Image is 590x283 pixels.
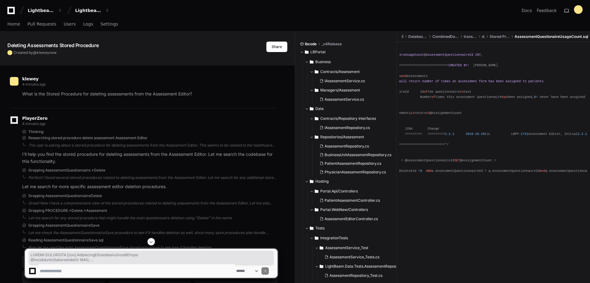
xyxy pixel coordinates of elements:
span: of [435,79,439,83]
a: Pull Requests [27,17,56,31]
span: 0 [420,169,422,173]
span: 1731 [521,132,528,136]
span: CREATED [449,63,462,67]
span: SET [454,159,460,162]
span: and [540,169,545,173]
app-text-character-animate: Deleting Assessments Stored Procedure [7,42,99,48]
span: will [399,79,407,83]
button: PhysicianAssessmentRepository.cs [317,168,393,176]
span: 10 [475,132,479,136]
span: transactional [464,34,477,39]
span: Sql [402,34,403,39]
span: Contracts/Repository Interfaces [320,116,376,121]
span: 1 [452,132,454,136]
a: Docs [522,7,532,14]
span: Stored Procedures [490,34,510,39]
a: Settings [100,17,118,31]
span: Reading AssessmentQuestionnaireSave.sql [28,238,103,243]
div: Lightbeam Health [28,7,54,14]
span: Grepping AssessmentQuestionnaireSave [28,223,99,228]
span: 4 minutes ago [22,82,46,87]
span: Created by [14,50,57,55]
svg: Directory [310,105,313,112]
span: AssessmentEditorController.cs [325,216,378,221]
span: klewey [22,76,38,81]
button: PatientAssessmentRepository.cs [317,159,393,168]
span: IAssessmentService.cs [325,79,365,83]
span: AND [426,169,431,173]
span: 0 [534,95,536,99]
span: lbcode [305,42,317,46]
button: BusinessUnitAssessmentRepository.cs [317,151,393,159]
div: Great! Now I have a comprehensive view of the stored procedures related to deleting assessments f... [28,201,277,206]
span: to [523,79,526,83]
button: IntegrationTests [310,233,402,243]
button: Business [305,57,397,67]
span: Grepping AssessmentQuestionnaire.*Delete [28,168,105,173]
button: LBPortal [300,47,392,57]
span: Hosting [315,179,329,184]
span: 2016 [466,132,473,136]
span: AssessmentQuestionnaireId [426,53,473,57]
span: Researching stored procedure delete assessment Assessment Editor [28,135,147,140]
span: PlayerZero [22,116,47,120]
span: return [409,79,420,83]
button: AssessmentService.cs [317,95,393,104]
span: 2.2 [578,132,583,136]
button: PatientAssessmentController.cs [317,196,393,205]
span: PatientAssessmentRepository.cs [325,161,381,166]
span: PatientAssessmentController.cs [325,198,380,203]
span: of [431,95,435,99]
div: Lightbeam Health Solutions [75,7,102,14]
button: Hosting [305,176,397,186]
span: dbo [482,34,484,39]
span: now [49,50,57,55]
button: Contracts/Assessment [310,67,397,77]
span: DatabaseProjects [408,34,427,39]
span: an [452,79,456,83]
span: INT [475,53,481,57]
p: I'll help you find the stored procedure for deleting assessments from the Assessment Editor. Let ... [22,151,277,165]
span: has [488,79,494,83]
span: Thinking [28,129,43,134]
div: Perfect! I found several stored procedures related to deleting assessments from the Assessment Ed... [28,175,277,180]
svg: Directory [315,188,318,195]
span: Grepping PROCEDURE.*Delete.*Assessment [28,208,107,213]
span: Users [64,22,76,26]
span: LBPortal [310,50,325,55]
span: Data [315,106,324,111]
span: Pull Requests [27,22,56,26]
svg: Directory [315,115,318,122]
span: BusinessUnitAssessmentRepository.cs [325,152,391,157]
button: IAssessmentService.cs [317,77,393,85]
span: AssessmentRepository.cs [325,144,369,149]
span: AssessmentService.cs [325,97,364,102]
span: 2.2 [445,132,450,136]
svg: Directory [315,234,318,242]
button: Portal.Api/Controllers [310,186,397,196]
button: Repositories/Assessment [310,132,397,142]
span: has [502,95,507,99]
span: BY [464,63,467,67]
span: Grepping AssessmentQuestionnaireDelete [28,193,102,198]
svg: Directory [310,58,313,66]
span: PhysicianAssessmentRepository.cs [325,170,386,175]
a: Users [64,17,76,31]
span: been [496,79,504,83]
span: Repositories/Assessment [320,135,364,139]
a: Home [7,17,20,31]
span: IntegrationTests [320,236,348,241]
span: Business [315,59,331,64]
button: Feedback [537,7,557,14]
span: 16 [481,132,485,136]
svg: Directory [305,48,309,56]
button: Data [305,104,397,114]
button: Portal.WebNew/Controllers [310,205,397,215]
span: of [424,90,428,94]
span: patients [528,79,544,83]
span: is [411,111,414,115]
span: form [479,79,487,83]
span: 4 minutes ago [22,121,46,126]
p: Let me search for more specific assessment editor deletion procedures. [22,183,277,190]
svg: Directory [315,87,318,94]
